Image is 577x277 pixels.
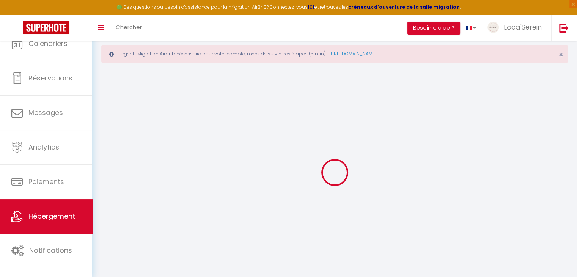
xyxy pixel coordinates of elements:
[559,23,569,33] img: logout
[101,45,568,63] div: Urgent : Migration Airbnb nécessaire pour votre compte, merci de suivre ces étapes (5 min) -
[308,4,314,10] a: ICI
[28,108,63,117] span: Messages
[559,50,563,59] span: ×
[407,22,460,35] button: Besoin d'aide ?
[116,23,142,31] span: Chercher
[28,142,59,152] span: Analytics
[482,15,551,41] a: ... Loca'Serein
[28,39,68,48] span: Calendriers
[329,50,376,57] a: [URL][DOMAIN_NAME]
[28,211,75,221] span: Hébergement
[28,73,72,83] span: Réservations
[348,4,460,10] a: créneaux d'ouverture de la salle migration
[487,22,499,33] img: ...
[6,3,29,26] button: Ouvrir le widget de chat LiveChat
[504,22,542,32] span: Loca'Serein
[23,21,69,34] img: Super Booking
[559,51,563,58] button: Close
[29,246,72,255] span: Notifications
[28,177,64,186] span: Paiements
[110,15,148,41] a: Chercher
